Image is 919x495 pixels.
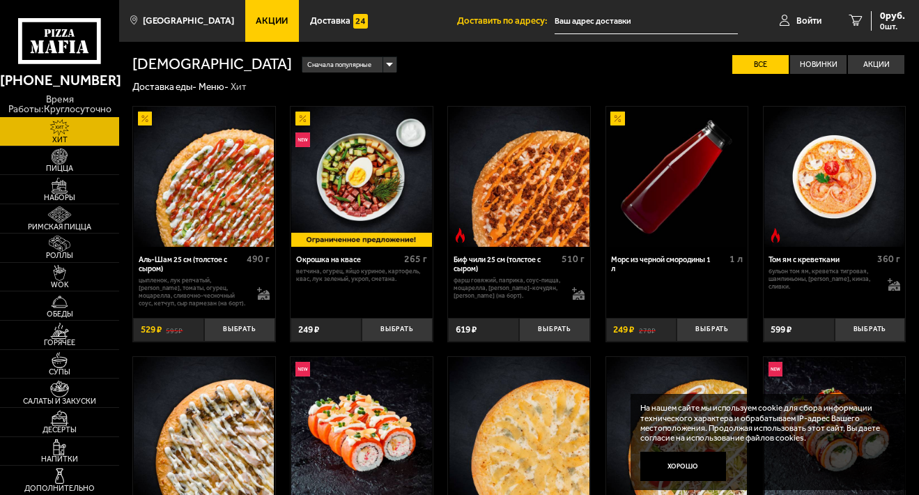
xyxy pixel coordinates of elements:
span: 1 л [729,253,743,265]
p: На нашем сайте мы используем cookie для сбора информации технического характера и обрабатываем IP... [640,403,888,443]
input: Ваш адрес доставки [555,8,739,34]
span: 490 г [247,253,270,265]
img: Острое блюдо [769,228,783,243]
s: 278 ₽ [639,325,656,335]
span: 0 шт. [880,22,905,31]
h1: [DEMOGRAPHIC_DATA] [132,56,292,72]
button: Выбрать [835,318,906,342]
label: Все [732,55,789,74]
button: Выбрать [362,318,433,342]
span: 249 ₽ [613,325,634,335]
span: Доставка [310,16,350,25]
span: Акции [256,16,288,25]
div: Биф чили 25 см (толстое с сыром) [454,255,559,273]
img: Акционный [295,112,310,126]
p: цыпленок, лук репчатый, [PERSON_NAME], томаты, огурец, моцарелла, сливочно-чесночный соус, кетчуп... [139,277,248,307]
div: Морс из черной смородины 1 л [611,255,726,273]
label: Новинки [790,55,847,74]
button: Выбрать [519,318,590,342]
img: Окрошка на квасе [291,107,431,247]
a: АкционныйМорс из черной смородины 1 л [606,107,748,247]
span: Войти [796,16,821,25]
p: ветчина, огурец, яйцо куриное, картофель, квас, лук зеленый, укроп, сметана. [296,268,428,283]
div: Хит [231,81,247,93]
img: Акционный [138,112,153,126]
div: Аль-Шам 25 см (толстое с сыром) [139,255,244,273]
s: 595 ₽ [166,325,183,335]
label: Акции [848,55,904,74]
span: Сначала популярные [307,56,371,74]
span: 249 ₽ [298,325,319,335]
span: 599 ₽ [771,325,791,335]
img: Аль-Шам 25 см (толстое с сыром) [134,107,274,247]
span: 619 ₽ [456,325,477,335]
img: Том ям с креветками [764,107,904,247]
img: Биф чили 25 см (толстое с сыром) [449,107,589,247]
img: Новинка [769,362,783,376]
div: Том ям с креветками [769,255,874,264]
button: Выбрать [677,318,748,342]
a: Меню- [199,81,229,92]
span: 0 руб. [880,11,905,21]
div: Окрошка на квасе [296,255,401,264]
span: 510 г [562,253,585,265]
a: АкционныйНовинкаОкрошка на квасе [291,107,433,247]
button: Хорошо [640,452,727,480]
a: Доставка еды- [132,81,196,92]
img: Новинка [295,362,310,376]
span: 265 г [404,253,427,265]
button: Выбрать [204,318,275,342]
p: фарш говяжий, паприка, соус-пицца, моцарелла, [PERSON_NAME]-кочудян, [PERSON_NAME] (на борт). [454,277,563,300]
img: 15daf4d41897b9f0e9f617042186c801.svg [353,14,368,29]
p: бульон том ям, креветка тигровая, шампиньоны, [PERSON_NAME], кинза, сливки. [769,268,878,291]
img: Новинка [295,132,310,147]
a: Острое блюдоБиф чили 25 см (толстое с сыром) [448,107,590,247]
img: Острое блюдо [453,228,468,243]
span: [GEOGRAPHIC_DATA] [143,16,234,25]
img: Акционный [610,112,625,126]
span: 529 ₽ [141,325,162,335]
img: Морс из черной смородины 1 л [607,107,747,247]
a: АкционныйАль-Шам 25 см (толстое с сыром) [133,107,275,247]
span: Доставить по адресу: [457,16,555,25]
a: Острое блюдоТом ям с креветками [764,107,906,247]
span: 360 г [877,253,900,265]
